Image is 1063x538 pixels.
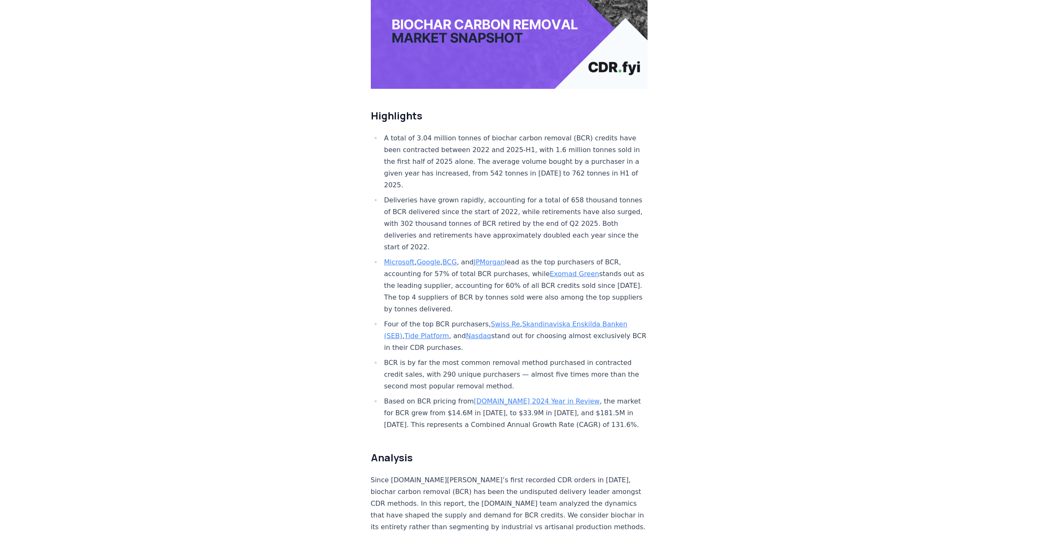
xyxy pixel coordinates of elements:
a: Exomad Green [550,270,599,278]
a: BCG [442,258,457,266]
a: JPMorgan [473,258,504,266]
h2: Highlights [371,109,648,122]
li: A total of 3.04 million tonnes of biochar carbon removal (BCR) credits have been contracted betwe... [382,132,648,191]
li: Based on BCR pricing from , the market for BCR grew from $14.6M in [DATE], to $33.9M in [DATE], a... [382,396,648,431]
a: Tide Platform [404,332,449,340]
li: , , , and lead as the top purchasers of BCR, accounting for 57% of total BCR purchases, while sta... [382,256,648,315]
a: Swiss Re [491,320,520,328]
li: Deliveries have grown rapidly, accounting for a total of 658 thousand tonnes of BCR delivered sin... [382,194,648,253]
li: BCR is by far the most common removal method purchased in contracted credit sales, with 290 uniqu... [382,357,648,392]
a: [DOMAIN_NAME] 2024 Year in Review [474,397,600,405]
a: Nasdaq [466,332,491,340]
a: Microsoft [384,258,415,266]
li: Four of the top BCR purchasers, , , , and stand out for choosing almost exclusively BCR in their ... [382,318,648,354]
h2: Analysis [371,451,648,464]
p: Since [DOMAIN_NAME][PERSON_NAME]’s first recorded CDR orders in [DATE], biochar carbon removal (B... [371,474,648,533]
a: Google [416,258,440,266]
